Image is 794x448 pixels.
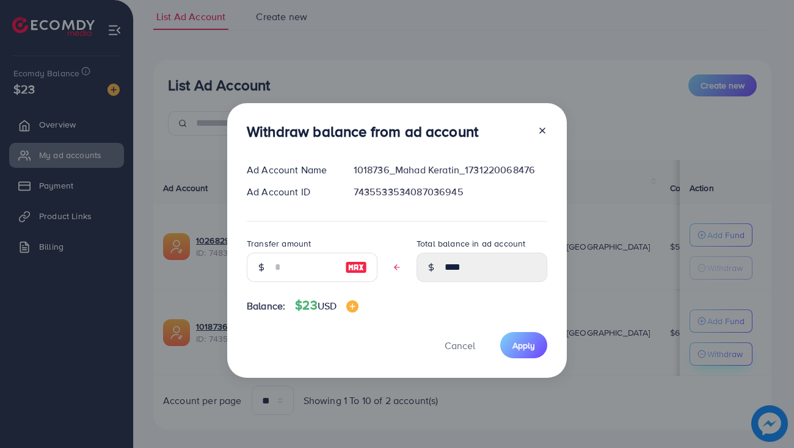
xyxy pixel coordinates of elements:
h3: Withdraw balance from ad account [247,123,478,140]
button: Cancel [429,332,490,358]
span: USD [318,299,337,313]
label: Transfer amount [247,237,311,250]
span: Balance: [247,299,285,313]
span: Apply [512,339,535,352]
label: Total balance in ad account [417,237,525,250]
div: 7435533534087036945 [344,185,557,199]
img: image [346,300,359,313]
button: Apply [500,332,547,358]
h4: $23 [295,298,359,313]
div: Ad Account Name [237,163,344,177]
span: Cancel [445,339,475,352]
img: image [345,260,367,275]
div: Ad Account ID [237,185,344,199]
div: 1018736_Mahad Keratin_1731220068476 [344,163,557,177]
